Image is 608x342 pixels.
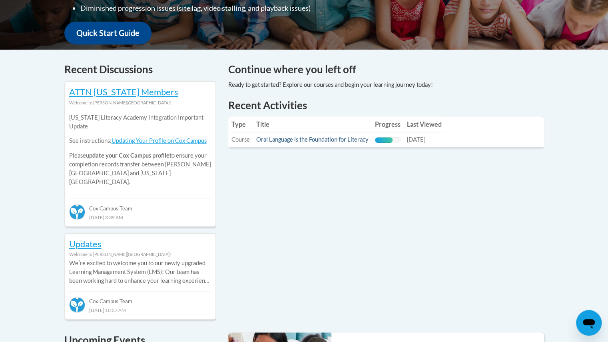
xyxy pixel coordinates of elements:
a: Updating Your Profile on Cox Campus [112,137,207,144]
div: [DATE] 3:39 AM [69,213,211,222]
p: [US_STATE] Literacy Academy Integration Important Update [69,113,211,131]
a: Quick Start Guide [64,22,152,44]
th: Last Viewed [404,116,445,132]
div: Welcome to [PERSON_NAME][GEOGRAPHIC_DATA]! [69,98,211,107]
th: Type [228,116,253,132]
img: Cox Campus Team [69,297,85,313]
div: [DATE] 10:37 AM [69,306,211,314]
th: Progress [372,116,404,132]
h4: Continue where you left off [228,62,544,77]
a: ATTN [US_STATE] Members [69,86,178,97]
p: Weʹre excited to welcome you to our newly upgraded Learning Management System (LMS)! Our team has... [69,259,211,285]
th: Title [253,116,372,132]
b: update your Cox Campus profile [86,152,169,159]
a: Updates [69,238,102,249]
span: Course [231,136,250,143]
div: Progress, % [375,137,393,143]
div: Please to ensure your completion records transfer between [PERSON_NAME][GEOGRAPHIC_DATA] and [US_... [69,107,211,192]
div: Welcome to [PERSON_NAME][GEOGRAPHIC_DATA]! [69,250,211,259]
div: Cox Campus Team [69,198,211,212]
a: Oral Language is the Foundation for Literacy [256,136,369,143]
img: Cox Campus Team [69,204,85,220]
h4: Recent Discussions [64,62,216,77]
h1: Recent Activities [228,98,544,112]
li: Diminished progression issues (site lag, video stalling, and playback issues) [80,2,354,14]
iframe: Button to launch messaging window [576,310,602,336]
span: [DATE] [407,136,425,143]
div: Cox Campus Team [69,291,211,306]
p: See instructions: [69,136,211,145]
